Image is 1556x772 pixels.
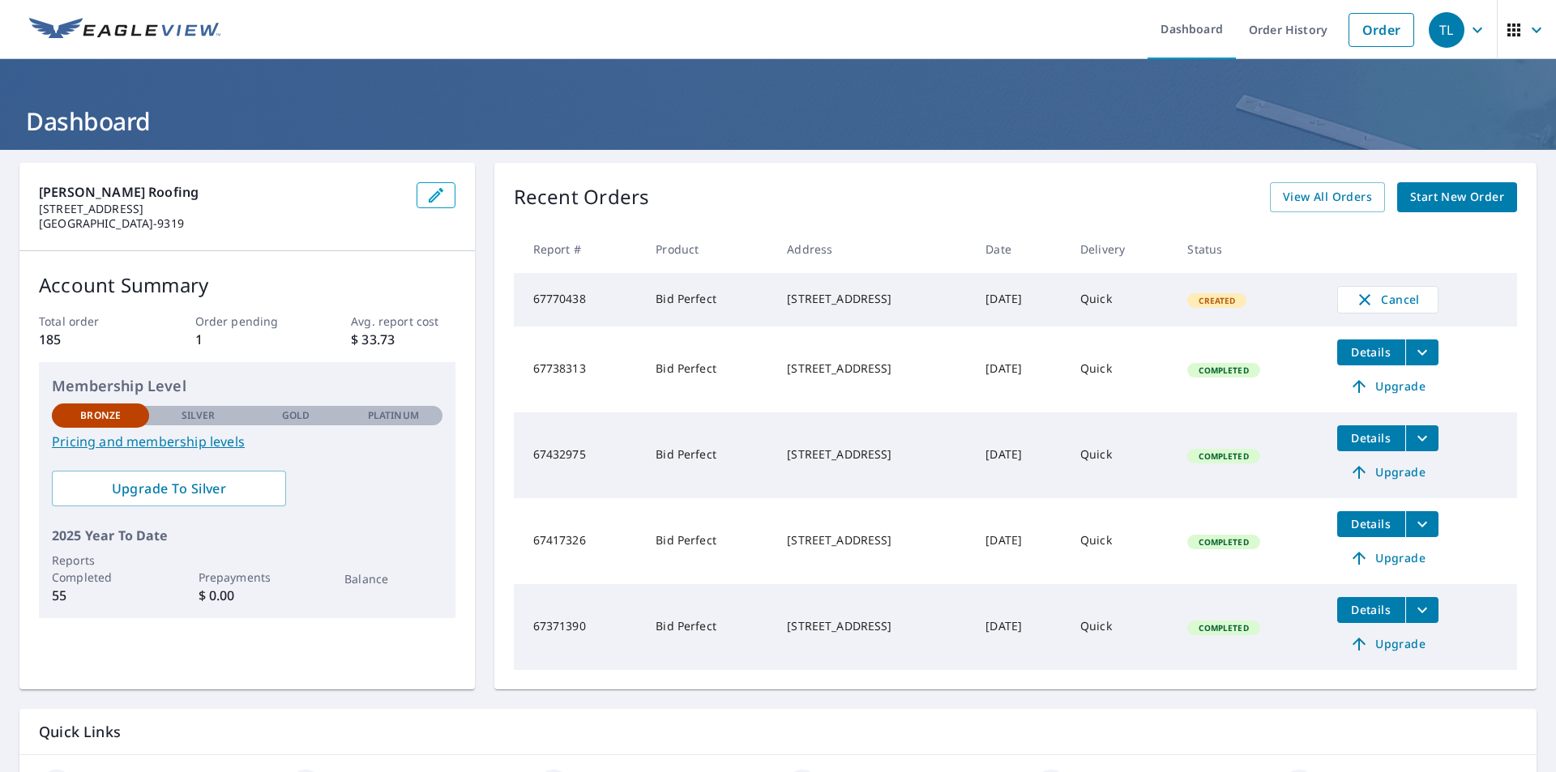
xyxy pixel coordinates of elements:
span: Created [1189,295,1245,306]
h1: Dashboard [19,104,1537,138]
span: Upgrade [1347,463,1429,482]
button: detailsBtn-67371390 [1337,597,1405,623]
p: 1 [195,330,299,349]
a: Upgrade [1337,373,1438,399]
a: Order [1349,13,1414,47]
a: Upgrade To Silver [52,471,286,506]
p: Recent Orders [514,182,650,212]
td: [DATE] [972,498,1067,584]
span: Cancel [1354,290,1421,309]
p: $ 33.73 [351,330,455,349]
img: EV Logo [29,18,220,42]
a: View All Orders [1270,182,1385,212]
td: 67432975 [514,412,643,498]
td: Quick [1067,584,1174,670]
span: Details [1347,430,1396,446]
p: Membership Level [52,375,442,397]
th: Delivery [1067,225,1174,273]
span: Upgrade To Silver [65,480,273,497]
span: Completed [1189,536,1258,548]
a: Start New Order [1397,182,1517,212]
td: 67770438 [514,273,643,326]
p: Avg. report cost [351,313,455,330]
p: Platinum [368,408,419,423]
td: Bid Perfect [643,412,774,498]
td: Bid Perfect [643,498,774,584]
td: [DATE] [972,273,1067,326]
p: Reports Completed [52,552,149,586]
p: 2025 Year To Date [52,526,442,545]
td: Quick [1067,273,1174,326]
span: Upgrade [1347,377,1429,396]
span: Start New Order [1410,187,1504,207]
p: Order pending [195,313,299,330]
td: Quick [1067,326,1174,412]
p: Total order [39,313,143,330]
button: filesDropdownBtn-67738313 [1405,339,1438,365]
span: Details [1347,602,1396,617]
button: detailsBtn-67738313 [1337,339,1405,365]
a: Upgrade [1337,631,1438,657]
a: Upgrade [1337,545,1438,571]
p: 55 [52,586,149,605]
p: Bronze [80,408,121,423]
td: Bid Perfect [643,273,774,326]
p: Balance [344,570,442,587]
span: Completed [1189,622,1258,633]
td: Quick [1067,498,1174,584]
div: [STREET_ADDRESS] [787,618,960,634]
a: Upgrade [1337,459,1438,485]
button: detailsBtn-67417326 [1337,511,1405,537]
p: [STREET_ADDRESS] [39,202,404,216]
td: [DATE] [972,326,1067,412]
div: [STREET_ADDRESS] [787,291,960,307]
button: detailsBtn-67432975 [1337,425,1405,451]
td: 67417326 [514,498,643,584]
th: Date [972,225,1067,273]
button: filesDropdownBtn-67417326 [1405,511,1438,537]
p: Prepayments [199,569,296,586]
p: [GEOGRAPHIC_DATA]-9319 [39,216,404,231]
button: filesDropdownBtn-67371390 [1405,597,1438,623]
td: [DATE] [972,584,1067,670]
span: Details [1347,344,1396,360]
p: Account Summary [39,271,455,300]
div: TL [1429,12,1464,48]
p: [PERSON_NAME] Roofing [39,182,404,202]
th: Product [643,225,774,273]
td: Quick [1067,412,1174,498]
div: [STREET_ADDRESS] [787,360,960,377]
td: [DATE] [972,412,1067,498]
p: Silver [182,408,216,423]
span: Completed [1189,450,1258,462]
span: View All Orders [1283,187,1372,207]
p: Quick Links [39,722,1517,742]
div: [STREET_ADDRESS] [787,446,960,463]
span: Completed [1189,365,1258,376]
th: Status [1174,225,1323,273]
span: Upgrade [1347,548,1429,568]
p: $ 0.00 [199,586,296,605]
button: filesDropdownBtn-67432975 [1405,425,1438,451]
span: Details [1347,516,1396,531]
div: [STREET_ADDRESS] [787,532,960,548]
td: 67738313 [514,326,643,412]
a: Pricing and membership levels [52,432,442,451]
td: Bid Perfect [643,584,774,670]
p: 185 [39,330,143,349]
td: Bid Perfect [643,326,774,412]
th: Report # [514,225,643,273]
th: Address [774,225,972,273]
p: Gold [282,408,310,423]
button: Cancel [1337,286,1438,313]
td: 67371390 [514,584,643,670]
span: Upgrade [1347,634,1429,654]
